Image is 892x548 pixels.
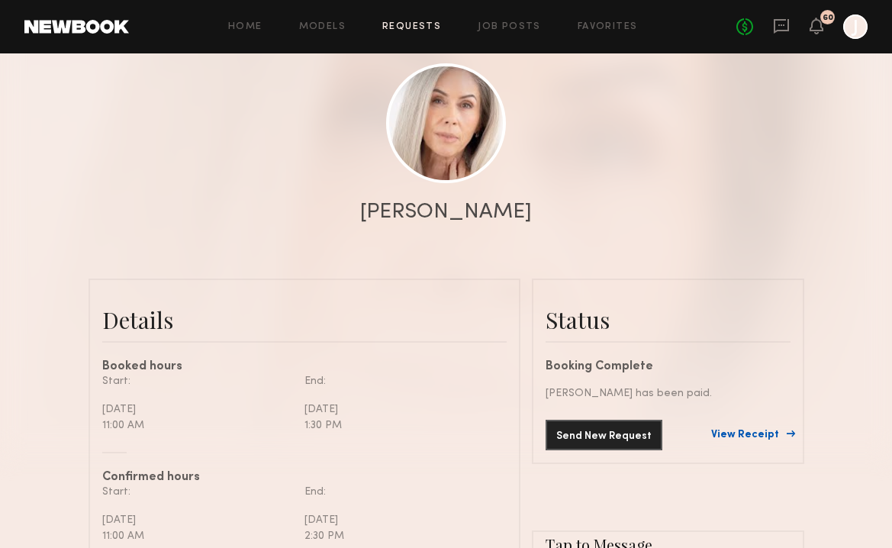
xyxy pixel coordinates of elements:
[546,385,791,401] div: [PERSON_NAME] has been paid.
[304,401,495,417] div: [DATE]
[102,484,293,500] div: Start:
[304,528,495,544] div: 2:30 PM
[478,22,541,32] a: Job Posts
[382,22,441,32] a: Requests
[843,15,868,39] a: J
[102,361,507,373] div: Booked hours
[228,22,262,32] a: Home
[304,417,495,434] div: 1:30 PM
[102,417,293,434] div: 11:00 AM
[102,472,507,484] div: Confirmed hours
[546,361,791,373] div: Booking Complete
[102,528,293,544] div: 11:00 AM
[102,512,293,528] div: [DATE]
[546,305,791,335] div: Status
[102,305,507,335] div: Details
[102,401,293,417] div: [DATE]
[102,373,293,389] div: Start:
[304,484,495,500] div: End:
[304,512,495,528] div: [DATE]
[578,22,638,32] a: Favorites
[299,22,346,32] a: Models
[546,420,662,450] button: Send New Request
[304,373,495,389] div: End:
[711,430,791,440] a: View Receipt
[823,14,833,22] div: 60
[360,201,532,223] div: [PERSON_NAME]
